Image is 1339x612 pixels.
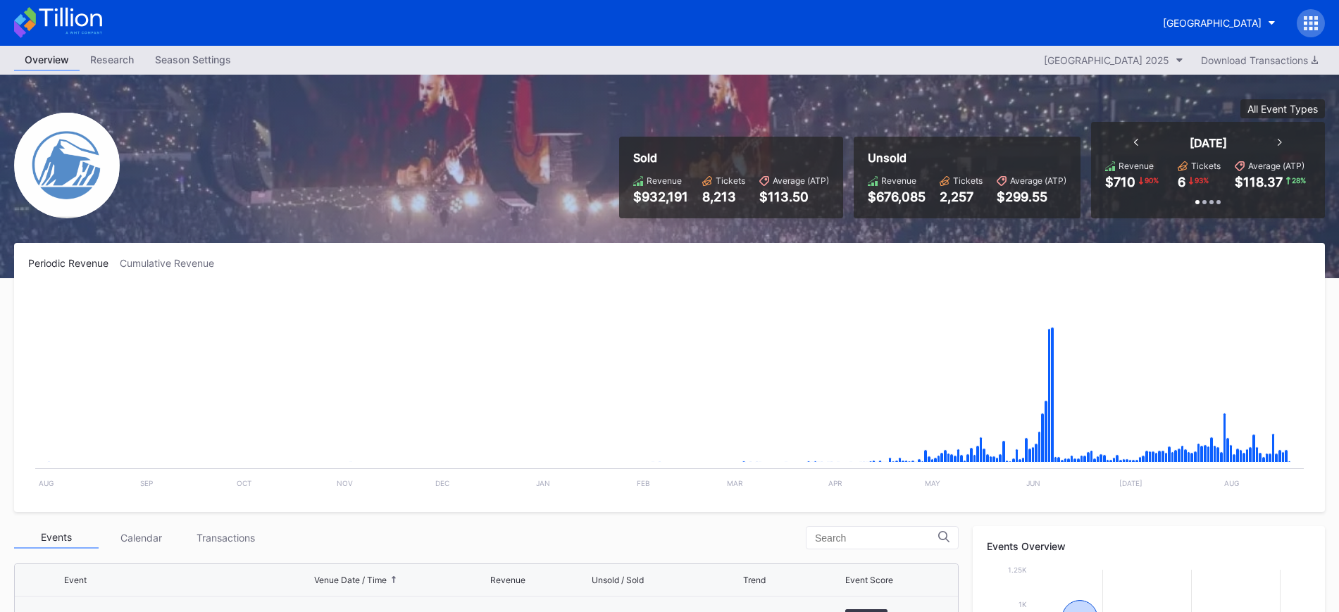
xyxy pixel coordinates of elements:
div: Revenue [490,575,525,585]
svg: Chart title [28,287,1311,498]
div: 8,213 [702,189,745,204]
div: Tickets [1191,161,1221,171]
div: 28 % [1290,175,1307,186]
div: 2,257 [940,189,983,204]
text: Aug [39,479,54,487]
div: $113.50 [759,189,829,204]
div: $299.55 [997,189,1066,204]
text: Jun [1026,479,1040,487]
button: Download Transactions [1194,51,1325,70]
text: Jan [536,479,550,487]
div: 6 [1178,175,1185,189]
div: [GEOGRAPHIC_DATA] [1163,17,1262,29]
div: Venue Date / Time [314,575,387,585]
text: [DATE] [1119,479,1142,487]
text: Feb [637,479,650,487]
text: May [925,479,940,487]
div: Events [14,527,99,549]
div: Research [80,49,144,70]
div: Season Settings [144,49,242,70]
text: Nov [337,479,353,487]
div: Events Overview [987,540,1311,552]
div: Download Transactions [1201,54,1318,66]
img: Devils-Logo.png [14,113,120,218]
a: Season Settings [144,49,242,71]
div: Tickets [716,175,745,186]
div: Trend [743,575,766,585]
button: [GEOGRAPHIC_DATA] [1152,10,1286,36]
div: $710 [1105,175,1135,189]
text: Sep [140,479,153,487]
div: Calendar [99,527,183,549]
div: $118.37 [1235,175,1283,189]
div: All Event Types [1247,103,1318,115]
div: Average (ATP) [773,175,829,186]
div: Periodic Revenue [28,257,120,269]
button: [GEOGRAPHIC_DATA] 2025 [1037,51,1190,70]
div: Event Score [845,575,893,585]
text: Mar [727,479,743,487]
div: Revenue [1119,161,1154,171]
div: Cumulative Revenue [120,257,225,269]
a: Overview [14,49,80,71]
div: Unsold [868,151,1066,165]
input: Search [815,532,938,544]
a: Research [80,49,144,71]
text: Apr [828,479,842,487]
div: Sold [633,151,829,165]
div: [DATE] [1190,136,1227,150]
div: Transactions [183,527,268,549]
text: 1.25k [1008,566,1027,574]
div: $932,191 [633,189,688,204]
div: Average (ATP) [1248,161,1304,171]
div: Revenue [881,175,916,186]
div: $676,085 [868,189,926,204]
div: Unsold / Sold [592,575,644,585]
text: Oct [237,479,251,487]
div: 90 % [1143,175,1160,186]
button: All Event Types [1240,99,1325,118]
div: Revenue [647,175,682,186]
div: [GEOGRAPHIC_DATA] 2025 [1044,54,1169,66]
div: Tickets [953,175,983,186]
text: Aug [1224,479,1239,487]
div: Average (ATP) [1010,175,1066,186]
div: 93 % [1193,175,1210,186]
text: 1k [1019,600,1027,608]
div: Event [64,575,87,585]
text: Dec [435,479,449,487]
